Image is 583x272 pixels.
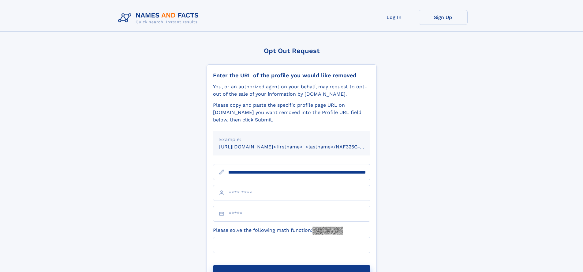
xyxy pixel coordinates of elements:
[213,227,343,235] label: Please solve the following math function:
[419,10,468,25] a: Sign Up
[116,10,204,26] img: Logo Names and Facts
[213,83,370,98] div: You, or an authorized agent on your behalf, may request to opt-out of the sale of your informatio...
[213,102,370,124] div: Please copy and paste the specific profile page URL on [DOMAIN_NAME] you want removed into the Pr...
[219,136,364,143] div: Example:
[207,47,377,55] div: Opt Out Request
[219,144,382,150] small: [URL][DOMAIN_NAME]<firstname>_<lastname>/NAF325G-xxxxxxxx
[370,10,419,25] a: Log In
[213,72,370,79] div: Enter the URL of the profile you would like removed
